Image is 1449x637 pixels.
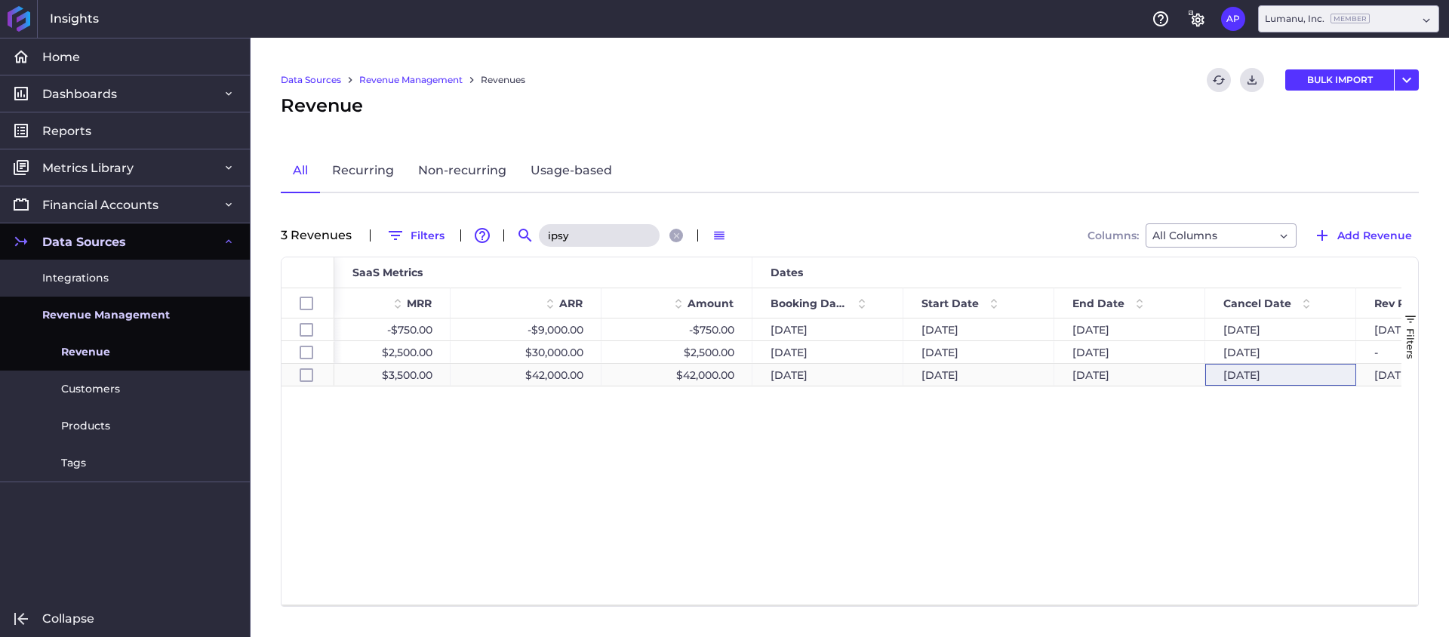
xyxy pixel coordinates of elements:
span: MRR [407,297,432,310]
button: Help [1149,7,1173,31]
div: [DATE] [1054,364,1205,386]
div: -$9,000.00 [451,318,601,340]
ins: Member [1331,14,1370,23]
div: $3,500.00 [300,364,451,386]
button: Refresh [1207,68,1231,92]
span: Amount [688,297,734,310]
span: Start Date [921,297,979,310]
span: Revenue [281,92,363,119]
button: Search by [513,223,537,248]
button: Add Revenue [1306,223,1419,248]
a: All [281,149,320,193]
div: [DATE] [1054,341,1205,363]
div: $2,500.00 [601,341,752,363]
div: -$750.00 [601,318,752,340]
span: Financial Accounts [42,197,158,213]
a: Data Sources [281,73,341,87]
div: [DATE] [1205,341,1356,363]
div: Lumanu, Inc. [1265,12,1370,26]
span: Columns: [1088,230,1139,241]
span: Home [42,49,80,65]
span: Revenue Management [42,307,170,323]
span: Dates [771,266,803,279]
a: Revenue Management [359,73,463,87]
span: Dashboards [42,86,117,102]
div: [DATE] [1205,364,1356,386]
div: -$750.00 [300,318,451,340]
button: Close search [669,229,683,242]
button: Download [1240,68,1264,92]
span: ARR [559,297,583,310]
button: BULK IMPORT [1285,69,1394,91]
span: SaaS Metrics [352,266,423,279]
span: Reports [42,123,91,139]
div: Press SPACE to select this row. [281,318,334,341]
span: Collapse [42,611,94,626]
a: Revenues [481,73,525,87]
span: Integrations [42,270,109,286]
div: $2,500.00 [300,341,451,363]
div: [DATE] [903,364,1054,386]
div: $42,000.00 [451,364,601,386]
div: [DATE] [1205,318,1356,340]
div: $30,000.00 [451,341,601,363]
a: Recurring [320,149,406,193]
span: All Columns [1152,226,1217,245]
span: Tags [61,455,86,471]
div: [DATE] [903,318,1054,340]
span: Revenue [61,344,110,360]
a: Usage-based [518,149,624,193]
div: Dropdown select [1146,223,1297,248]
span: Add Revenue [1337,227,1412,244]
span: Filters [1404,328,1417,359]
span: Products [61,418,110,434]
div: [DATE] [903,341,1054,363]
button: User Menu [1395,69,1419,91]
div: Dropdown select [1258,5,1439,32]
button: Filters [380,223,451,248]
div: Press SPACE to select this row. [281,364,334,386]
button: User Menu [1221,7,1245,31]
div: [DATE] [752,341,903,363]
button: General Settings [1185,7,1209,31]
div: [DATE] [1054,318,1205,340]
span: End Date [1072,297,1124,310]
div: [DATE] [752,318,903,340]
a: Non-recurring [406,149,518,193]
div: $42,000.00 [601,364,752,386]
span: Customers [61,381,120,397]
span: Data Sources [42,234,126,250]
div: Press SPACE to select this row. [281,341,334,364]
div: 3 Revenue s [281,229,361,242]
div: [DATE] [752,364,903,386]
span: Cancel Date [1223,297,1291,310]
span: Booking Date [771,297,847,310]
span: Metrics Library [42,160,134,176]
